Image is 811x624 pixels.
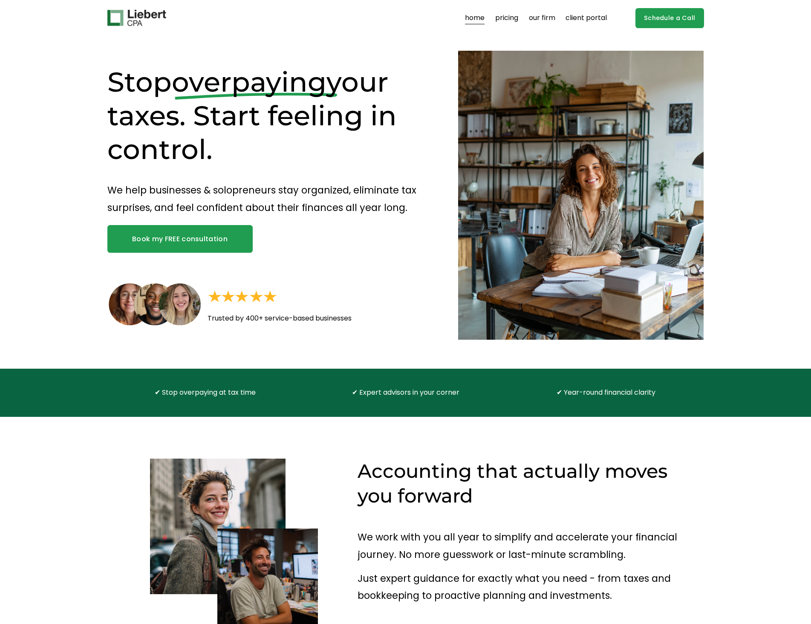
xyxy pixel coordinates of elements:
a: pricing [495,11,518,25]
span: overpaying [172,65,326,98]
p: We work with you all year to simplify and accelerate your financial journey. No more guesswork or... [358,529,678,563]
a: home [465,11,485,25]
h1: Stop your taxes. Start feeling in control. [107,65,428,166]
p: ✔ Stop overpaying at tax time [132,387,278,399]
img: Liebert CPA [107,10,166,26]
p: ✔ Year-round financial clarity [533,387,679,399]
a: Book my FREE consultation [107,225,253,252]
a: client portal [566,11,607,25]
p: Trusted by 400+ service-based businesses [208,312,403,325]
p: ✔ Expert advisors in your corner [333,387,479,399]
h2: Accounting that actually moves you forward [358,459,678,508]
a: Schedule a Call [635,8,704,28]
p: Just expert guidance for exactly what you need - from taxes and bookkeeping to proactive planning... [358,570,678,604]
p: We help businesses & solopreneurs stay organized, eliminate tax surprises, and feel confident abo... [107,182,428,216]
a: our firm [529,11,555,25]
